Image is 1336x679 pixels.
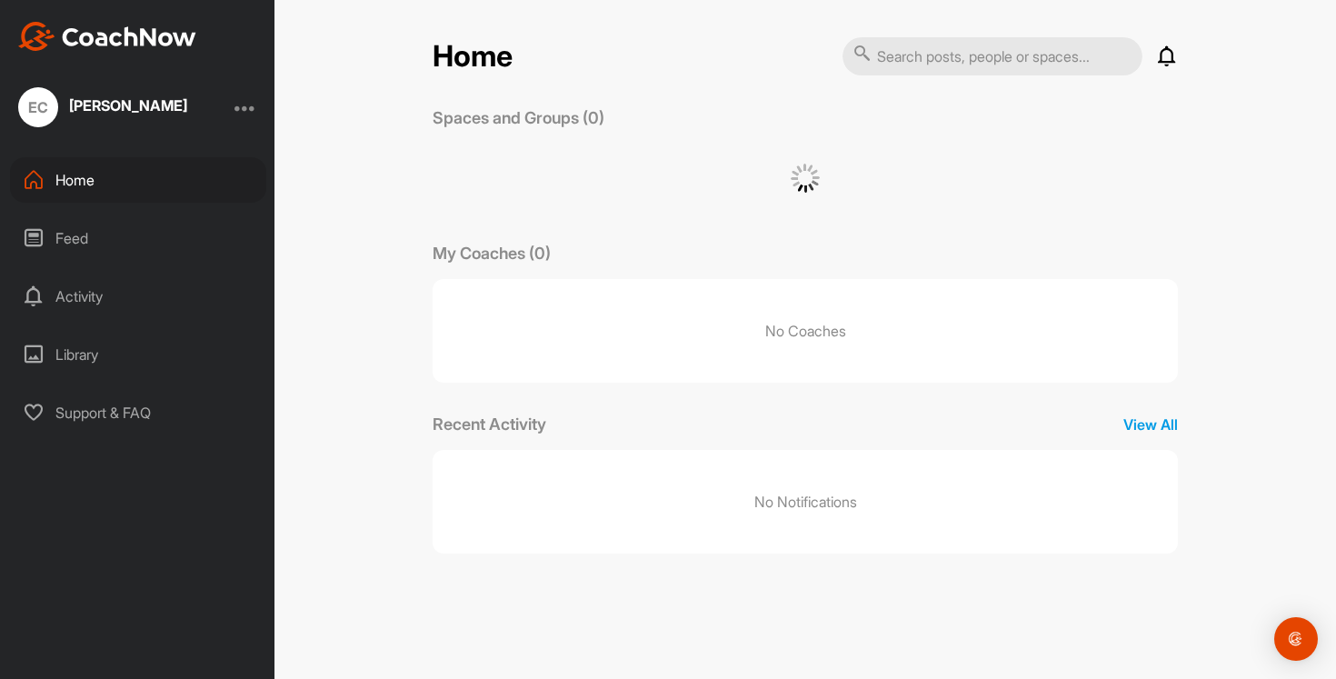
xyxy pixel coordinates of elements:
[433,412,546,436] p: Recent Activity
[791,164,820,193] img: G6gVgL6ErOh57ABN0eRmCEwV0I4iEi4d8EwaPGI0tHgoAbU4EAHFLEQAh+QQFCgALACwIAA4AGAASAAAEbHDJSesaOCdk+8xg...
[433,241,551,265] p: My Coaches (0)
[433,279,1178,383] p: No Coaches
[1123,414,1178,435] p: View All
[10,215,266,261] div: Feed
[69,98,187,113] div: [PERSON_NAME]
[433,105,604,130] p: Spaces and Groups (0)
[10,332,266,377] div: Library
[18,22,196,51] img: CoachNow
[18,87,58,127] div: EC
[10,157,266,203] div: Home
[842,37,1142,75] input: Search posts, people or spaces...
[754,491,857,513] p: No Notifications
[10,274,266,319] div: Activity
[433,39,513,75] h2: Home
[10,390,266,435] div: Support & FAQ
[1274,617,1318,661] div: Open Intercom Messenger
